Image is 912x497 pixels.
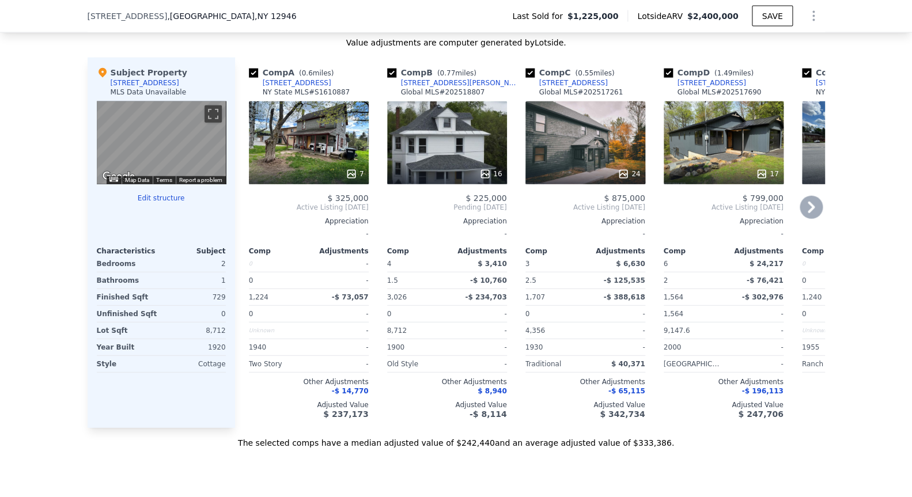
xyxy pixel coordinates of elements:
[802,256,860,272] div: 0
[161,246,226,256] div: Subject
[97,101,226,184] div: Street View
[525,203,645,212] span: Active Listing [DATE]
[311,356,369,372] div: -
[263,78,331,88] div: [STREET_ADDRESS]
[741,293,783,301] span: -$ 302,976
[249,323,306,339] div: Unknown
[525,246,585,256] div: Comp
[478,260,506,268] span: $ 3,410
[756,168,778,180] div: 17
[525,377,645,386] div: Other Adjustments
[664,272,721,289] div: 2
[664,400,784,409] div: Adjusted Value
[616,260,645,268] span: $ 6,630
[738,409,783,419] span: $ 247,706
[802,78,884,88] a: [STREET_ADDRESS]
[717,69,732,77] span: 1.49
[255,12,296,21] span: , NY 12946
[387,272,445,289] div: 1.5
[588,306,645,322] div: -
[466,194,506,203] span: $ 225,000
[603,293,645,301] span: -$ 388,618
[608,387,645,395] span: -$ 65,115
[249,339,306,355] div: 1940
[111,88,187,97] div: MLS Data Unavailable
[525,339,583,355] div: 1930
[687,12,739,21] span: $2,400,000
[249,217,369,226] div: Appreciation
[664,327,690,335] span: 9,147.6
[332,387,369,395] span: -$ 14,770
[97,194,226,203] button: Edit structure
[747,276,784,284] span: -$ 76,421
[311,339,369,355] div: -
[311,306,369,322] div: -
[742,194,783,203] span: $ 799,000
[664,293,683,301] span: 1,564
[724,246,784,256] div: Adjustments
[387,377,507,386] div: Other Adjustments
[525,217,645,226] div: Appreciation
[802,246,862,256] div: Comp
[465,293,506,301] span: -$ 234,703
[387,217,507,226] div: Appreciation
[539,78,608,88] div: [STREET_ADDRESS]
[332,293,369,301] span: -$ 73,057
[525,260,530,268] span: 3
[302,69,313,77] span: 0.6
[525,272,583,289] div: 2.5
[387,246,447,256] div: Comp
[249,356,306,372] div: Two Story
[387,310,392,318] span: 0
[664,67,758,78] div: Comp D
[311,256,369,272] div: -
[816,78,884,88] div: [STREET_ADDRESS]
[88,428,825,449] div: The selected comps have a median adjusted value of $242,440 and an average adjusted value of $333...
[164,356,226,372] div: Cottage
[294,69,338,77] span: ( miles)
[802,339,860,355] div: 1955
[249,246,309,256] div: Comp
[478,387,506,395] span: $ 8,940
[664,339,721,355] div: 2000
[97,67,187,78] div: Subject Property
[664,356,721,372] div: [GEOGRAPHIC_DATA]
[387,339,445,355] div: 1900
[401,78,521,88] div: [STREET_ADDRESS][PERSON_NAME]
[525,310,530,318] span: 0
[249,400,369,409] div: Adjusted Value
[249,256,306,272] div: 0
[664,246,724,256] div: Comp
[309,246,369,256] div: Adjustments
[726,306,784,322] div: -
[578,69,593,77] span: 0.55
[249,226,369,242] div: -
[525,356,583,372] div: Traditional
[525,293,545,301] span: 1,707
[802,293,822,301] span: 1,240
[401,88,485,97] div: Global MLS # 202518807
[97,256,159,272] div: Bedrooms
[664,260,668,268] span: 6
[470,409,507,419] span: -$ 8,114
[249,377,369,386] div: Other Adjustments
[752,6,792,26] button: SAVE
[600,409,645,419] span: $ 342,734
[449,306,507,322] div: -
[525,226,645,242] div: -
[710,69,758,77] span: ( miles)
[249,310,253,318] span: 0
[525,400,645,409] div: Adjusted Value
[449,323,507,339] div: -
[100,169,138,184] a: Open this area in Google Maps (opens a new window)
[387,400,507,409] div: Adjusted Value
[570,69,619,77] span: ( miles)
[449,339,507,355] div: -
[539,88,623,97] div: Global MLS # 202517261
[97,289,159,305] div: Finished Sqft
[387,226,507,242] div: -
[88,10,168,22] span: [STREET_ADDRESS]
[97,101,226,184] div: Map
[802,67,895,78] div: Comp E
[447,246,507,256] div: Adjustments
